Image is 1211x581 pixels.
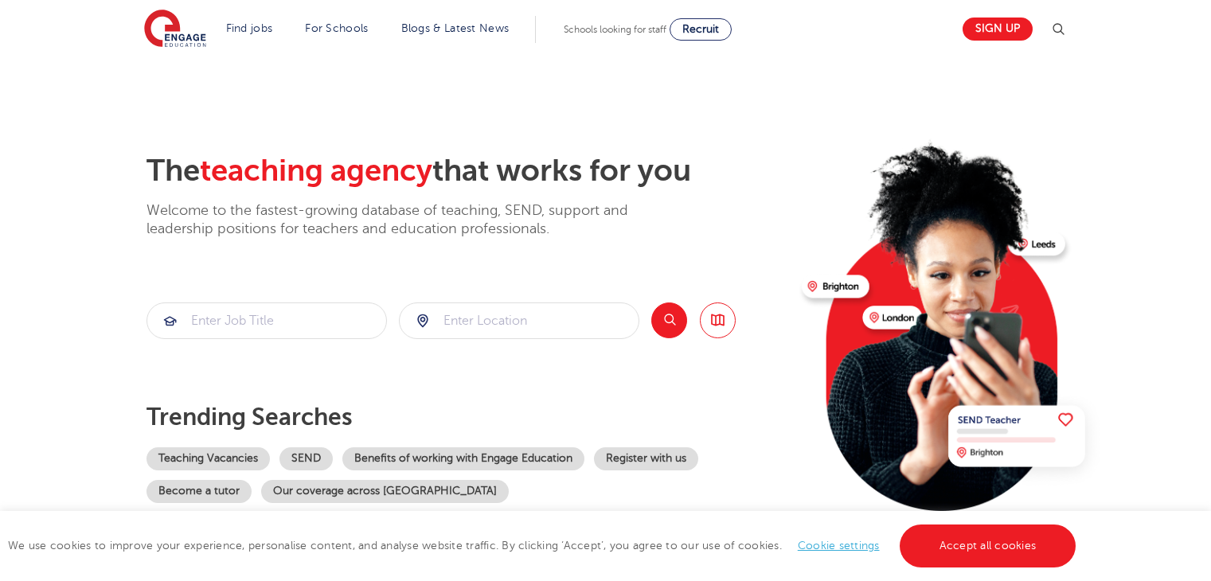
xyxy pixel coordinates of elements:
a: Recruit [670,18,732,41]
a: Blogs & Latest News [401,22,510,34]
span: Recruit [682,23,719,35]
span: We use cookies to improve your experience, personalise content, and analyse website traffic. By c... [8,540,1080,552]
input: Submit [400,303,639,338]
a: For Schools [305,22,368,34]
a: Sign up [963,18,1033,41]
img: Engage Education [144,10,206,49]
a: Benefits of working with Engage Education [342,447,584,470]
a: Accept all cookies [900,524,1076,567]
a: SEND [279,447,333,470]
a: Our coverage across [GEOGRAPHIC_DATA] [261,480,509,503]
div: Submit [399,302,639,339]
div: Submit [146,302,387,339]
p: Welcome to the fastest-growing database of teaching, SEND, support and leadership positions for t... [146,201,672,239]
a: Become a tutor [146,480,252,503]
a: Register with us [594,447,698,470]
p: Trending searches [146,403,789,431]
input: Submit [147,303,386,338]
span: Schools looking for staff [564,24,666,35]
a: Teaching Vacancies [146,447,270,470]
a: Cookie settings [798,540,880,552]
a: Find jobs [226,22,273,34]
h2: The that works for you [146,153,789,189]
span: teaching agency [200,154,432,188]
button: Search [651,302,687,338]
